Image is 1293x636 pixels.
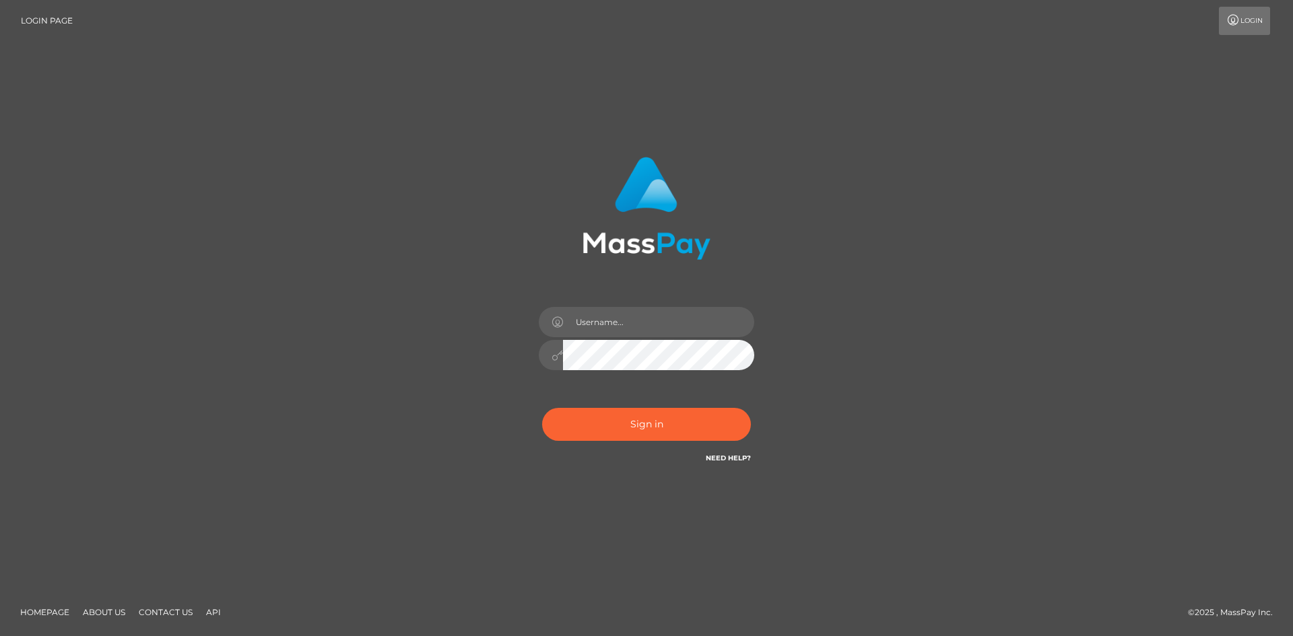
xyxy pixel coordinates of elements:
a: Need Help? [706,454,751,462]
a: API [201,602,226,623]
div: © 2025 , MassPay Inc. [1188,605,1283,620]
a: Homepage [15,602,75,623]
a: Login Page [21,7,73,35]
input: Username... [563,307,754,337]
img: MassPay Login [583,157,710,260]
button: Sign in [542,408,751,441]
a: About Us [77,602,131,623]
a: Login [1219,7,1270,35]
a: Contact Us [133,602,198,623]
